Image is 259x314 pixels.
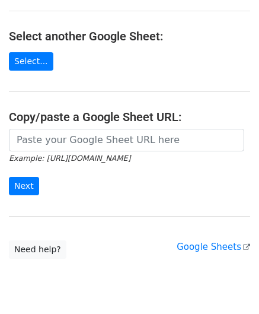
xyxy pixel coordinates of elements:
[9,110,250,124] h4: Copy/paste a Google Sheet URL:
[9,29,250,43] h4: Select another Google Sheet:
[9,129,244,151] input: Paste your Google Sheet URL here
[9,177,39,195] input: Next
[9,240,66,259] a: Need help?
[177,242,250,252] a: Google Sheets
[9,154,130,163] small: Example: [URL][DOMAIN_NAME]
[9,52,53,71] a: Select...
[200,257,259,314] iframe: Chat Widget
